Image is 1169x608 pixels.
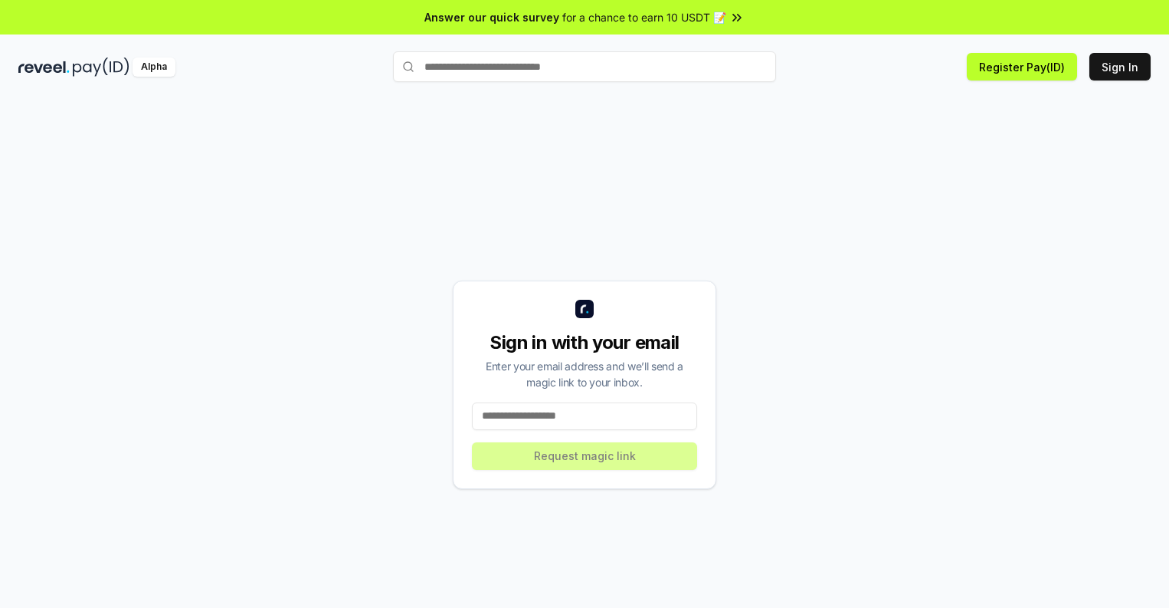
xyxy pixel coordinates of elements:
span: for a chance to earn 10 USDT 📝 [562,9,726,25]
button: Register Pay(ID) [967,53,1077,81]
img: pay_id [73,58,129,77]
span: Answer our quick survey [424,9,559,25]
button: Sign In [1089,53,1151,81]
div: Enter your email address and we’ll send a magic link to your inbox. [472,358,697,390]
div: Sign in with your email [472,330,697,355]
img: reveel_dark [18,58,70,77]
img: logo_small [575,300,594,318]
div: Alpha [133,58,175,77]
